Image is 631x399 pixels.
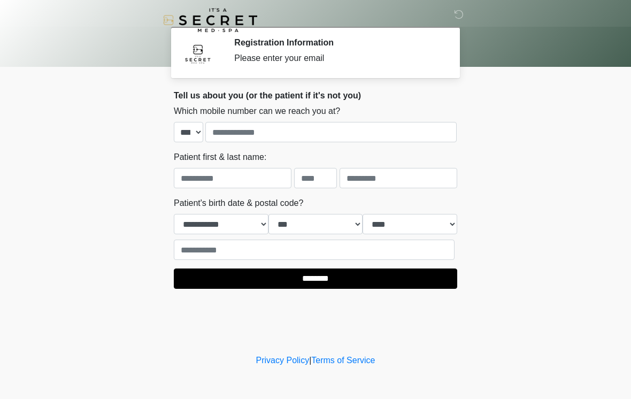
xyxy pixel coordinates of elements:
label: Patient first & last name: [174,151,266,164]
a: | [309,356,311,365]
div: Please enter your email [234,52,441,65]
label: Patient's birth date & postal code? [174,197,303,210]
img: Agent Avatar [182,37,214,70]
img: It's A Secret Med Spa Logo [163,8,257,32]
a: Privacy Policy [256,356,310,365]
label: Which mobile number can we reach you at? [174,105,340,118]
a: Terms of Service [311,356,375,365]
h2: Tell us about you (or the patient if it's not you) [174,90,457,101]
h2: Registration Information [234,37,441,48]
